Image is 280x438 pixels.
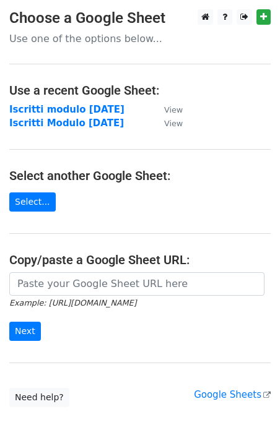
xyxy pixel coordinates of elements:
a: View [152,118,183,129]
h4: Select another Google Sheet: [9,168,271,183]
a: Need help? [9,388,69,407]
a: View [152,104,183,115]
p: Use one of the options below... [9,32,271,45]
h4: Copy/paste a Google Sheet URL: [9,252,271,267]
a: Iscritti Modulo [DATE] [9,118,124,129]
input: Paste your Google Sheet URL here [9,272,265,296]
h4: Use a recent Google Sheet: [9,83,271,98]
a: Iscritti modulo [DATE] [9,104,125,115]
h3: Choose a Google Sheet [9,9,271,27]
a: Select... [9,192,56,212]
small: View [164,105,183,114]
small: Example: [URL][DOMAIN_NAME] [9,298,136,307]
input: Next [9,322,41,341]
a: Google Sheets [194,389,271,400]
small: View [164,119,183,128]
